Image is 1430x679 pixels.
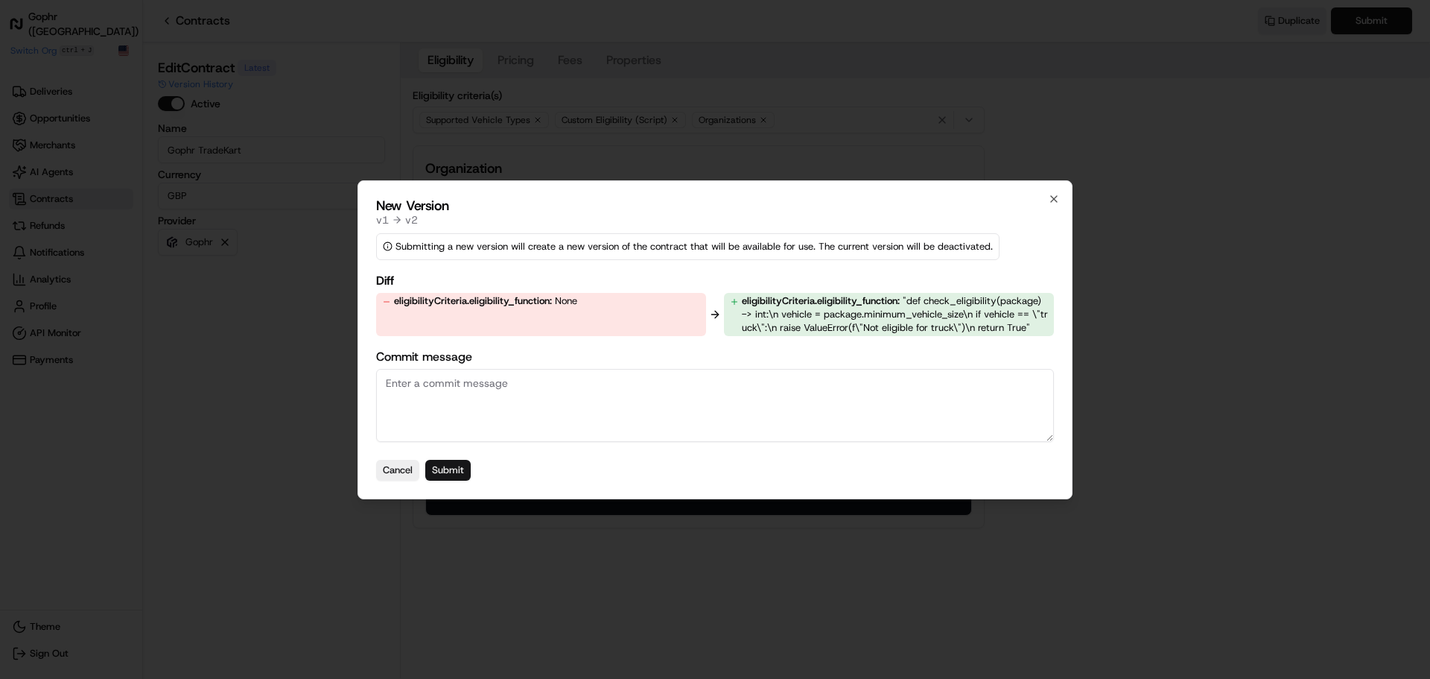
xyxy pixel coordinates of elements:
span: None [555,294,577,307]
div: v 1 v 2 [376,212,1054,227]
span: "def check_eligibility(package) -> int:\n vehicle = package.minimum_vehicle_size\n if vehicle == ... [742,294,1048,334]
button: Submit [425,460,471,481]
label: Commit message [376,348,1054,366]
span: eligibilityCriteria.eligibility_function : [394,294,552,307]
button: Cancel [376,460,419,481]
p: Submitting a new version will create a new version of the contract that will be available for use... [395,240,993,253]
span: eligibilityCriteria.eligibility_function : [742,294,900,307]
h2: New Version [376,199,1054,212]
h3: Diff [376,272,1054,290]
